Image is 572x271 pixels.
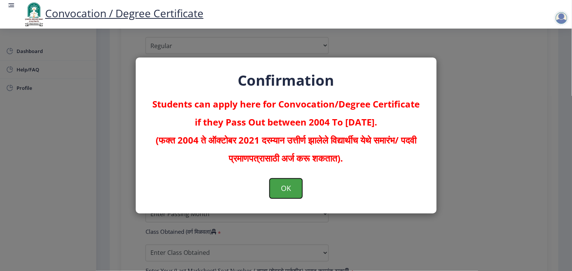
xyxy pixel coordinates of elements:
a: Convocation / Degree Certificate [23,6,203,20]
h2: Confirmation [151,73,422,88]
p: Students can apply here for Convocation/Degree Certificate if they Pass Out between 2004 To [DATE]. [151,95,422,167]
img: logo [23,2,45,27]
button: OK [270,179,302,198]
strong: (फक्त 2004 ते ऑक्टोबर 2021 दरम्यान उत्तीर्ण झालेले विद्यार्थीच येथे समारंभ/ पदवी प्रमाणपत्रासाठी ... [156,134,416,164]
